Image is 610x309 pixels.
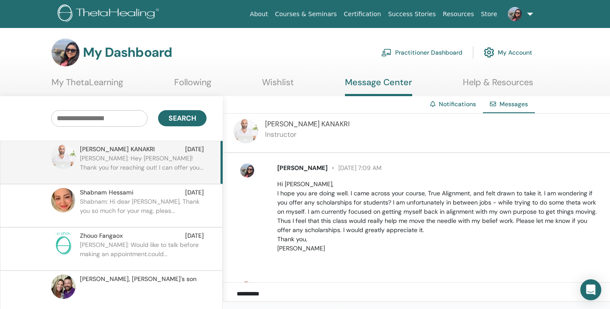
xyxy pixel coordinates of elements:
[463,77,533,94] a: Help & Resources
[580,279,601,300] div: Open Intercom Messenger
[439,6,478,22] a: Resources
[185,231,204,240] span: [DATE]
[277,164,327,172] span: [PERSON_NAME]
[508,7,522,21] img: default.jpg
[169,114,196,123] span: Search
[83,45,172,60] h3: My Dashboard
[500,100,528,108] span: Messages
[277,281,327,289] span: [PERSON_NAME]
[234,119,258,143] img: default.jpg
[265,119,350,128] span: [PERSON_NAME] KANAKRI
[484,45,494,60] img: cog.svg
[385,6,439,22] a: Success Stories
[439,100,476,108] a: Notifications
[80,274,196,284] span: [PERSON_NAME], [PERSON_NAME]'s son
[478,6,501,22] a: Store
[185,188,204,197] span: [DATE]
[246,6,271,22] a: About
[51,231,76,256] img: no-photo.png
[240,163,254,177] img: default.jpg
[327,164,382,172] span: [DATE] 7:09 AM
[51,274,76,299] img: default.jpg
[80,154,207,180] p: [PERSON_NAME]: Hey [PERSON_NAME]! Thank you for reaching out! I can offer you...
[240,281,254,295] img: default.jpg
[80,197,207,223] p: Shabnam: Hi dear [PERSON_NAME], Thank you so much for your msg, pleas...
[51,145,76,169] img: default.jpg
[174,77,211,94] a: Following
[272,6,341,22] a: Courses & Seminars
[52,77,123,94] a: My ThetaLearning
[80,240,207,267] p: [PERSON_NAME]: Would like to talk before making an appointment.could...
[158,110,207,126] button: Search
[277,180,600,253] p: Hi [PERSON_NAME], I hope you are doing well. I came across your course, True Alignment, and felt ...
[262,77,294,94] a: Wishlist
[340,6,384,22] a: Certification
[345,77,412,96] a: Message Center
[51,188,76,212] img: default.jpg
[52,38,79,66] img: default.jpg
[185,145,204,154] span: [DATE]
[381,43,462,62] a: Practitioner Dashboard
[484,43,532,62] a: My Account
[327,281,380,289] span: [DATE] 8:15 AM
[381,49,392,56] img: chalkboard-teacher.svg
[58,4,162,24] img: logo.png
[80,231,123,240] span: Zhouo Fangaox
[265,129,350,140] p: Instructor
[80,145,155,154] span: [PERSON_NAME] KANAKRI
[80,188,134,197] span: Shabnam Hessami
